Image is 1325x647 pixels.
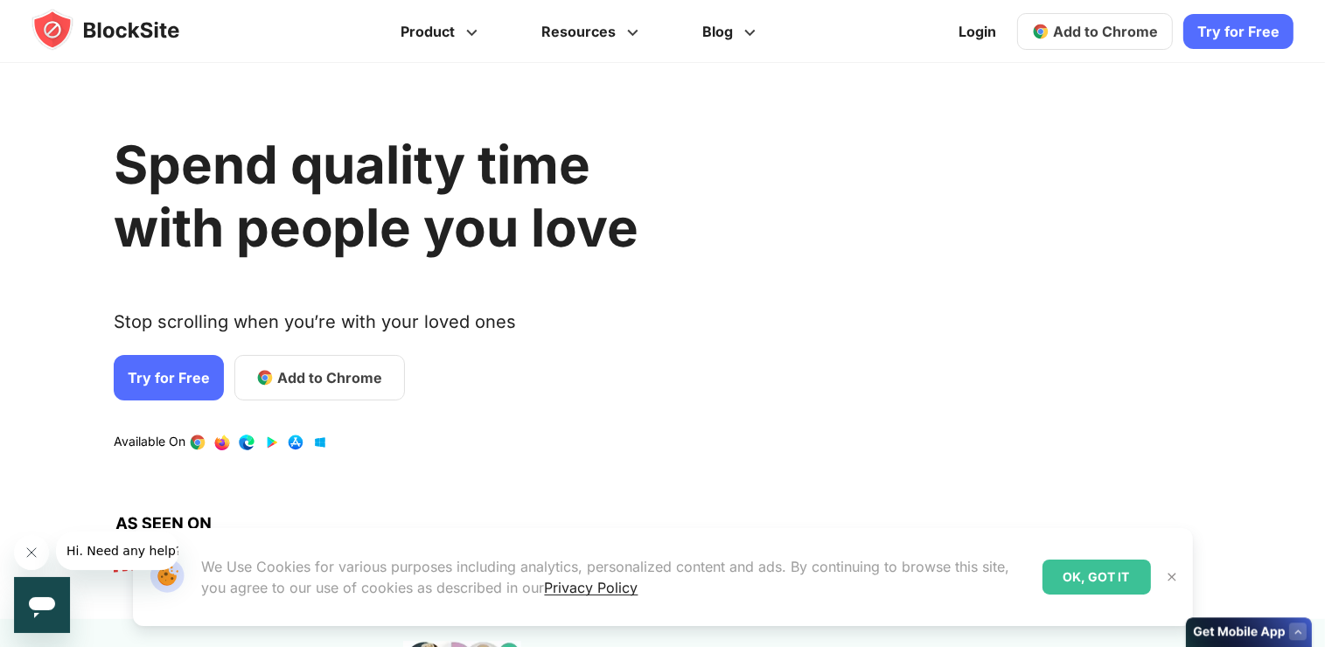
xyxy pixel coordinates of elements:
text: Stop scrolling when you’re with your loved ones [114,311,517,346]
iframe: Button to launch messaging window [14,577,70,633]
div: OK, GOT IT [1043,560,1151,595]
p: We Use Cookies for various purposes including analytics, personalized content and ads. By continu... [202,556,1029,598]
iframe: Close message [14,535,49,570]
button: Close [1161,566,1183,588]
span: Hi. Need any help? [10,12,126,26]
a: Login [948,10,1007,52]
h2: Spend quality time with people you love [114,133,672,259]
span: Add to Chrome [1053,23,1158,40]
img: Close [1165,570,1179,584]
text: Available On [114,434,185,451]
img: blocksite-icon.5d769676.svg [31,9,213,51]
a: Privacy Policy [545,579,638,596]
a: Try for Free [1183,14,1294,49]
img: chrome-icon.svg [1032,23,1050,40]
iframe: Message from company [56,532,178,570]
a: Try for Free [114,355,224,400]
a: Add to Chrome [1017,13,1173,50]
span: Add to Chrome [277,367,382,388]
a: Add to Chrome [234,355,405,400]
